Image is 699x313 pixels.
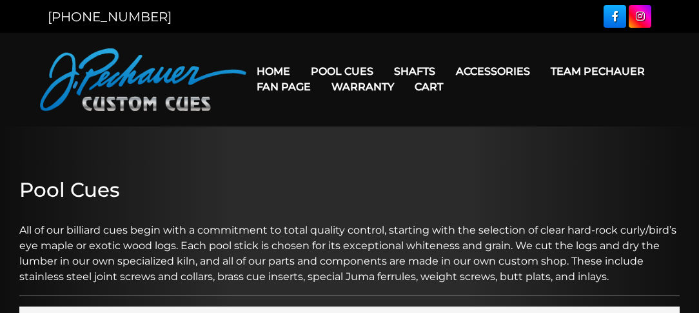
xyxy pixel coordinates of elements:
[384,55,446,88] a: Shafts
[540,55,655,88] a: Team Pechauer
[19,207,680,285] p: All of our billiard cues begin with a commitment to total quality control, starting with the sele...
[446,55,540,88] a: Accessories
[40,48,246,111] img: Pechauer Custom Cues
[404,70,453,103] a: Cart
[321,70,404,103] a: Warranty
[300,55,384,88] a: Pool Cues
[19,178,680,202] h2: Pool Cues
[246,70,321,103] a: Fan Page
[246,55,300,88] a: Home
[48,9,172,25] a: [PHONE_NUMBER]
